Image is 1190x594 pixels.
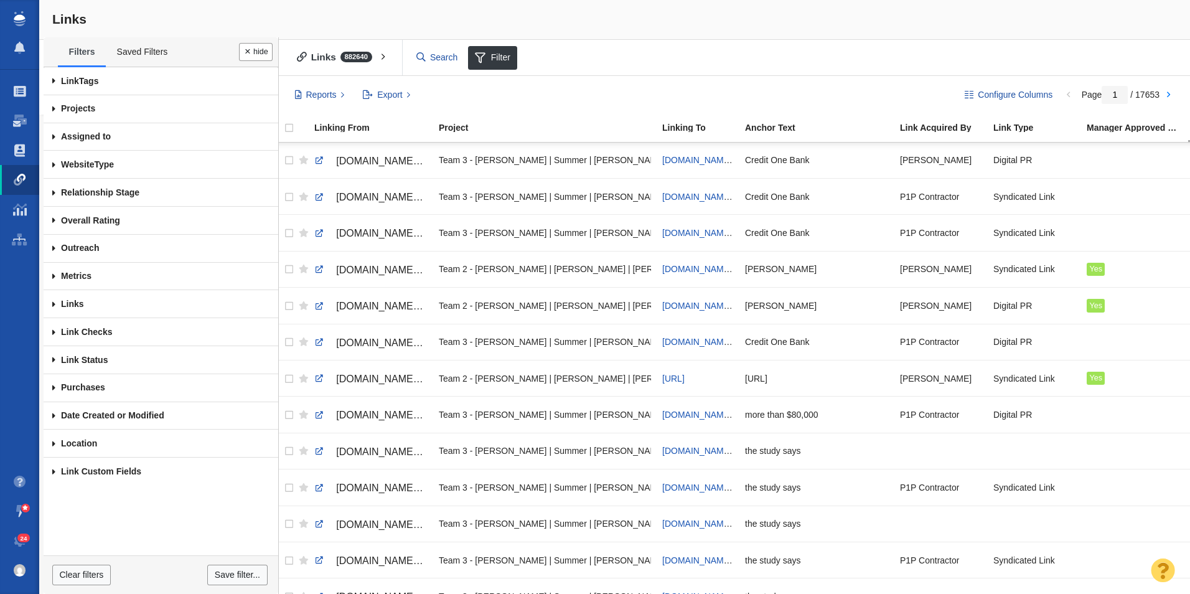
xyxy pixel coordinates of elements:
[993,555,1055,566] span: Syndicated Link
[993,123,1085,132] div: Link Type
[745,511,889,537] div: the study says
[61,159,94,169] span: Website
[745,123,899,132] div: Anchor Text
[439,219,651,246] div: Team 3 - [PERSON_NAME] | Summer | [PERSON_NAME]\Credit One Bank\Credit One Bank - Digital PR - Ra...
[900,555,959,566] span: P1P Contractor
[336,265,441,275] span: [DOMAIN_NAME][URL]
[44,402,278,430] a: Date Created or Modified
[988,179,1081,215] td: Syndicated Link
[314,441,428,463] a: [DOMAIN_NAME][URL]
[439,329,651,356] div: Team 3 - [PERSON_NAME] | Summer | [PERSON_NAME]\Credit One Bank\Credit One Bank - Digital PR - Ra...
[336,337,441,348] span: [DOMAIN_NAME][URL]
[356,85,418,106] button: Export
[958,85,1060,106] button: Configure Columns
[662,228,754,238] a: [DOMAIN_NAME][URL]
[439,292,651,319] div: Team 2 - [PERSON_NAME] | [PERSON_NAME] | [PERSON_NAME]\[PERSON_NAME]\[PERSON_NAME] - Digital PR -...
[993,409,1032,420] span: Digital PR
[44,430,278,458] a: Location
[745,474,889,501] div: the study says
[988,324,1081,360] td: Digital PR
[662,301,754,311] a: [DOMAIN_NAME][URL]
[314,123,438,132] div: Linking From
[377,88,402,101] span: Export
[988,542,1081,578] td: Syndicated Link
[439,123,661,132] div: Project
[468,46,518,70] span: Filter
[900,336,959,347] span: P1P Contractor
[900,227,959,238] span: P1P Contractor
[988,397,1081,433] td: Digital PR
[745,401,889,428] div: more than $80,000
[17,534,30,543] span: 24
[745,329,889,356] div: Credit One Bank
[894,288,988,324] td: Jim Miller
[14,11,25,26] img: buzzstream_logo_iconsimple.png
[894,542,988,578] td: P1P Contractor
[439,256,651,283] div: Team 2 - [PERSON_NAME] | [PERSON_NAME] | [PERSON_NAME]\[PERSON_NAME]\[PERSON_NAME] - Digital PR -...
[336,483,441,493] span: [DOMAIN_NAME][URL]
[14,564,26,577] img: 0a657928374d280f0cbdf2a1688580e1
[1082,90,1160,100] span: Page / 17653
[993,300,1032,311] span: Digital PR
[306,88,337,101] span: Reports
[314,123,438,134] a: Linking From
[44,290,278,318] a: Links
[894,215,988,251] td: P1P Contractor
[900,123,992,132] div: Link Acquired By
[662,374,685,384] a: [URL]
[988,251,1081,287] td: Syndicated Link
[894,179,988,215] td: P1P Contractor
[314,550,428,572] a: [DOMAIN_NAME][URL]
[1089,301,1102,310] span: Yes
[44,179,278,207] a: Relationship Stage
[439,474,651,501] div: Team 3 - [PERSON_NAME] | Summer | [PERSON_NAME]\Credit One Bank\Credit One Bank - Digital PR - Ra...
[894,360,988,396] td: Taylor Tomita
[662,123,744,134] a: Linking To
[336,192,441,202] span: [DOMAIN_NAME][URL]
[993,263,1055,275] span: Syndicated Link
[336,519,441,530] span: [DOMAIN_NAME][URL]
[1089,374,1102,382] span: Yes
[900,300,972,311] span: [PERSON_NAME]
[745,438,889,464] div: the study says
[662,337,754,347] a: [DOMAIN_NAME][URL]
[900,191,959,202] span: P1P Contractor
[900,482,959,493] span: P1P Contractor
[1081,288,1188,324] td: Yes
[314,151,428,172] a: [DOMAIN_NAME][URL]
[662,410,754,420] a: [DOMAIN_NAME][URL]
[662,446,754,456] a: [DOMAIN_NAME][URL]
[894,324,988,360] td: P1P Contractor
[662,264,754,274] a: [DOMAIN_NAME][URL]
[314,514,428,535] a: [DOMAIN_NAME][URL]
[1081,251,1188,287] td: Yes
[745,147,889,174] div: Credit One Bank
[978,88,1052,101] span: Configure Columns
[44,346,278,374] a: Link Status
[988,143,1081,179] td: Digital PR
[894,397,988,433] td: P1P Contractor
[662,555,754,565] span: [DOMAIN_NAME][URL]
[662,519,754,529] a: [DOMAIN_NAME][URL]
[44,151,278,179] a: Type
[662,192,754,202] a: [DOMAIN_NAME][URL]
[988,215,1081,251] td: Syndicated Link
[44,263,278,291] a: Metrics
[900,263,972,275] span: [PERSON_NAME]
[1081,360,1188,396] td: Yes
[314,478,428,499] a: [DOMAIN_NAME][URL]
[745,365,889,392] div: [URL]
[44,207,278,235] a: Overall Rating
[106,39,179,65] a: Saved Filters
[336,555,441,566] span: [DOMAIN_NAME][URL]
[988,288,1081,324] td: Digital PR
[745,219,889,246] div: Credit One Bank
[993,154,1032,166] span: Digital PR
[900,373,972,384] span: [PERSON_NAME]
[44,67,278,95] a: Tags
